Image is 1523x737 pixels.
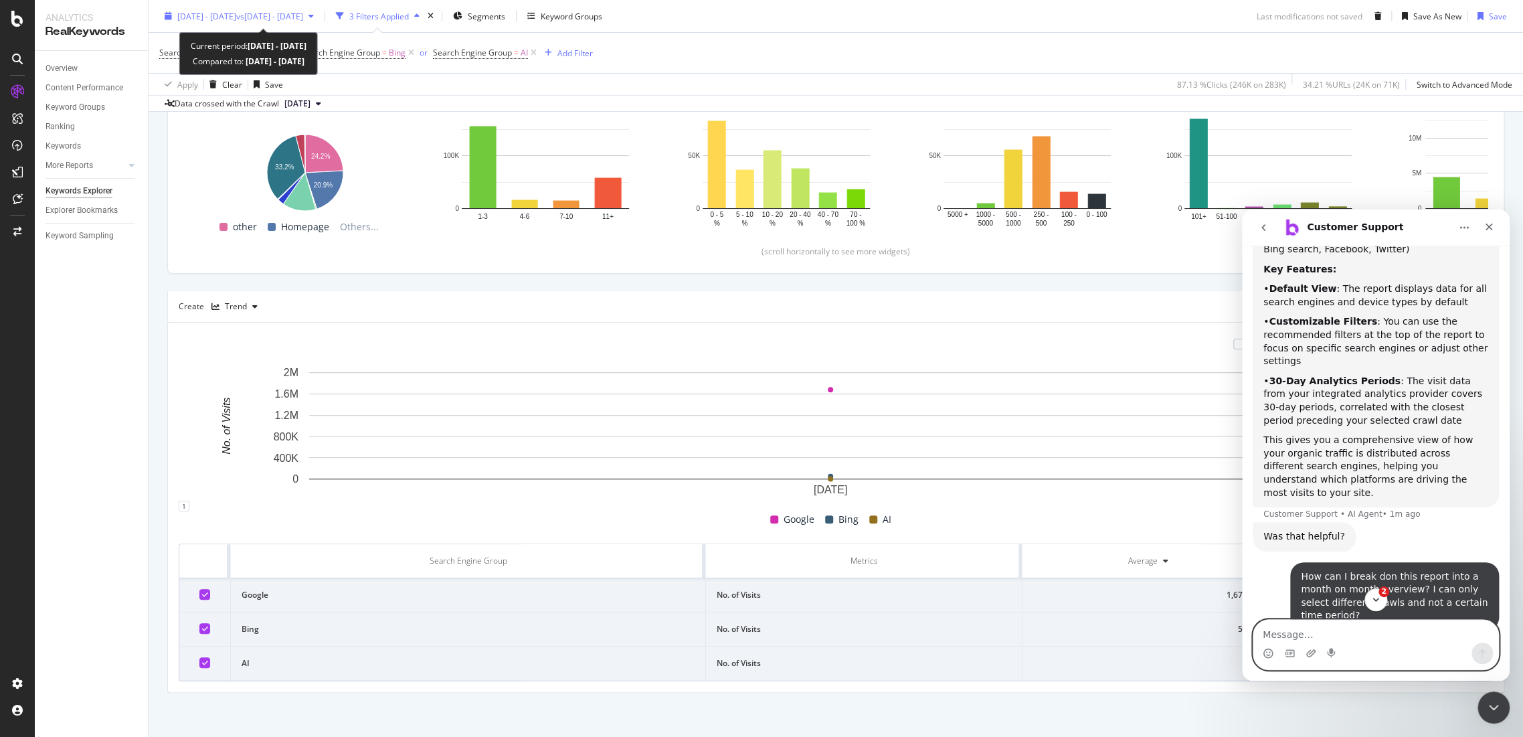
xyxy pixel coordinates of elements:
[1242,210,1510,681] iframe: Intercom live chat
[137,377,147,388] span: Scroll badge
[1216,212,1237,220] text: 51-100
[1164,96,1372,229] svg: A chart.
[741,220,747,227] text: %
[85,438,96,449] button: Start recording
[850,211,861,218] text: 70 -
[274,388,298,400] text: 1.6M
[797,220,803,227] text: %
[21,224,246,290] div: This gives you a comprehensive view of how your organic traffic is distributed across different s...
[314,181,333,188] text: 20.9%
[231,647,706,681] td: AI
[21,165,246,218] div: • : The visit data from your integrated analytics provider covers 30-day periods, correlated with...
[1257,10,1362,21] div: Last modifications not saved
[1411,74,1512,95] button: Switch to Advanced Mode
[784,511,814,527] span: Google
[231,612,706,647] td: Bing
[175,98,279,110] div: Data crossed with the Crawl
[1128,555,1158,567] div: Average
[159,74,198,95] button: Apply
[184,246,1488,257] div: (scroll horizontally to see more widgets)
[1191,212,1206,220] text: 101+
[230,433,251,455] button: Send a message…
[1412,169,1421,177] text: 5M
[248,40,306,52] b: [DATE] - [DATE]
[221,398,232,455] text: No. of Visits
[976,211,995,218] text: 1000 -
[710,211,723,218] text: 0 - 5
[265,78,283,90] div: Save
[696,205,700,212] text: 0
[206,296,263,317] button: Trend
[46,184,139,198] a: Keywords Explorer
[818,211,839,218] text: 40 - 70
[46,100,105,114] div: Keyword Groups
[825,220,831,227] text: %
[682,96,891,229] svg: A chart.
[21,73,246,99] div: • : The report displays data for all search engines and device types by default
[335,219,384,235] span: Others...
[46,120,139,134] a: Ranking
[177,10,236,21] span: [DATE] - [DATE]
[204,74,242,95] button: Clear
[231,578,706,612] td: Google
[929,152,941,159] text: 50K
[179,365,1482,499] svg: A chart.
[455,205,459,212] text: 0
[301,47,380,58] span: Search Engine Group
[42,438,53,449] button: Gif picker
[11,313,114,342] div: Was that helpful?
[714,220,720,227] text: %
[420,47,428,58] div: or
[284,367,298,379] text: 2M
[1033,589,1263,601] div: 1,678,497
[279,96,327,112] button: [DATE]
[236,10,303,21] span: vs [DATE] - [DATE]
[64,438,74,449] button: Upload attachment
[923,96,1132,229] div: A chart.
[1303,78,1400,90] div: 34.21 % URLs ( 24K on 71K )
[520,212,530,220] text: 4-6
[883,511,891,527] span: AI
[59,361,246,413] div: How can I break don this report into a month on month overview? I can only select different crawl...
[420,46,428,59] button: or
[244,56,304,67] b: [DATE] - [DATE]
[1178,205,1182,212] text: 0
[948,211,968,218] text: 5000 +
[46,159,93,173] div: More Reports
[48,353,257,421] div: How can I break don this report into a month on month overview? I can only select different crawl...
[448,5,511,27] button: Segments
[46,229,114,243] div: Keyword Sampling
[46,203,139,218] a: Explorer Bookmarks
[1477,691,1510,724] iframe: Intercom live chat
[274,410,298,421] text: 1.2M
[46,62,78,76] div: Overview
[514,47,519,58] span: =
[838,511,859,527] span: Bing
[21,301,178,309] div: Customer Support • AI Agent • 1m ago
[274,431,299,442] text: 800K
[433,47,512,58] span: Search Engine Group
[21,106,246,158] div: • : You can use the recommended filters at the top of the report to focus on specific search engi...
[159,47,238,58] span: Search Engine Group
[46,100,139,114] a: Keyword Groups
[539,45,593,61] button: Add Filter
[717,555,1011,567] div: Metrics
[21,321,103,334] div: Was that helpful?
[1006,220,1021,227] text: 1000
[191,38,306,54] div: Current period:
[706,612,1022,647] td: No. of Visits
[521,44,528,62] span: AI
[200,128,409,213] svg: A chart.
[349,10,409,21] div: 3 Filters Applied
[46,139,81,153] div: Keywords
[27,106,135,117] b: Customizable Filters
[21,54,94,65] b: Key Features:
[179,296,263,317] div: Create
[46,120,75,134] div: Ranking
[225,303,247,311] div: Trend
[559,212,573,220] text: 7-10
